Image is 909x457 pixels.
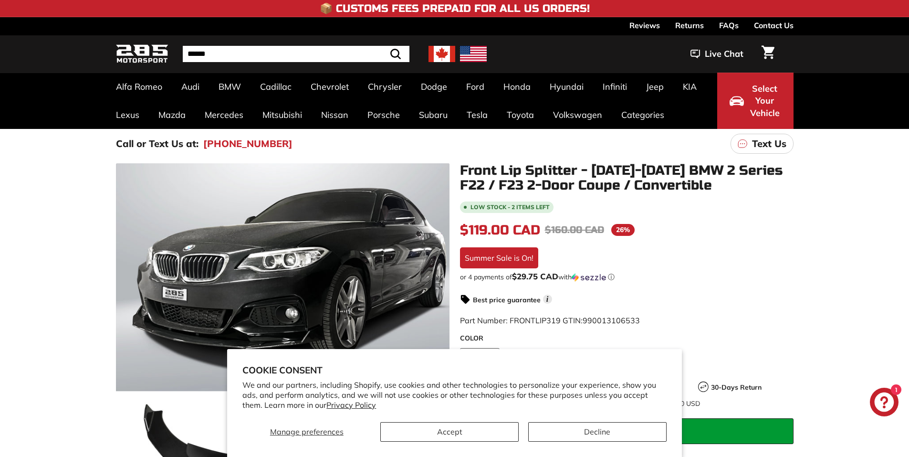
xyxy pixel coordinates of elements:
span: Part Number: FRONTLIP319 GTIN: [460,316,640,325]
a: Mazda [149,101,195,129]
a: Mitsubishi [253,101,312,129]
button: Live Chat [678,42,756,66]
span: 26% [611,224,635,236]
a: Honda [494,73,540,101]
span: i [543,295,552,304]
a: FAQs [719,17,739,33]
a: BMW [209,73,251,101]
a: Infiniti [593,73,637,101]
a: Hyundai [540,73,593,101]
button: Accept [380,422,519,442]
p: We and our partners, including Shopify, use cookies and other technologies to personalize your ex... [242,380,667,410]
a: Privacy Policy [326,400,376,410]
h1: Front Lip Splitter - [DATE]-[DATE] BMW 2 Series F22 / F23 2-Door Coupe / Convertible [460,163,794,193]
span: Low stock - 2 items left [470,204,550,210]
a: Subaru [409,101,457,129]
a: Mercedes [195,101,253,129]
inbox-online-store-chat: Shopify online store chat [867,388,901,419]
span: Select Your Vehicle [749,83,781,119]
button: Select Your Vehicle [717,73,794,129]
span: $29.75 CAD [512,271,558,281]
a: Contact Us [754,17,794,33]
strong: 30-Days Return [711,383,762,392]
label: COLOR [460,333,794,343]
img: Logo_285_Motorsport_areodynamics_components [116,43,168,65]
button: Manage preferences [242,422,371,442]
p: Call or Text Us at: [116,137,199,151]
span: Live Chat [705,48,743,60]
a: Ford [457,73,494,101]
span: 990013106533 [583,316,640,325]
p: Text Us [752,137,786,151]
a: Toyota [497,101,543,129]
a: KIA [673,73,706,101]
a: Chevrolet [301,73,358,101]
a: Audi [172,73,209,101]
div: or 4 payments of with [460,272,794,282]
div: or 4 payments of$29.75 CADwithSezzle Click to learn more about Sezzle [460,272,794,282]
img: Sezzle [572,273,606,282]
a: Volkswagen [543,101,612,129]
span: $160.00 CAD [545,224,604,236]
a: Jeep [637,73,673,101]
input: Search [183,46,409,62]
a: Lexus [106,101,149,129]
span: Manage preferences [270,427,344,436]
a: Reviews [629,17,660,33]
strong: Best price guarantee [473,296,541,304]
h4: 📦 Customs Fees Prepaid for All US Orders! [320,3,590,14]
a: Returns [675,17,704,33]
a: Dodge [411,73,457,101]
a: Text Us [731,134,794,154]
button: Decline [528,422,667,442]
a: Tesla [457,101,497,129]
a: Chrysler [358,73,411,101]
a: Cadillac [251,73,301,101]
a: Cart [756,38,780,70]
a: Porsche [358,101,409,129]
a: Categories [612,101,674,129]
span: $119.00 CAD [460,222,540,238]
h2: Cookie consent [242,364,667,376]
a: [PHONE_NUMBER] [203,137,293,151]
div: Summer Sale is On! [460,247,538,268]
a: Alfa Romeo [106,73,172,101]
a: Nissan [312,101,358,129]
